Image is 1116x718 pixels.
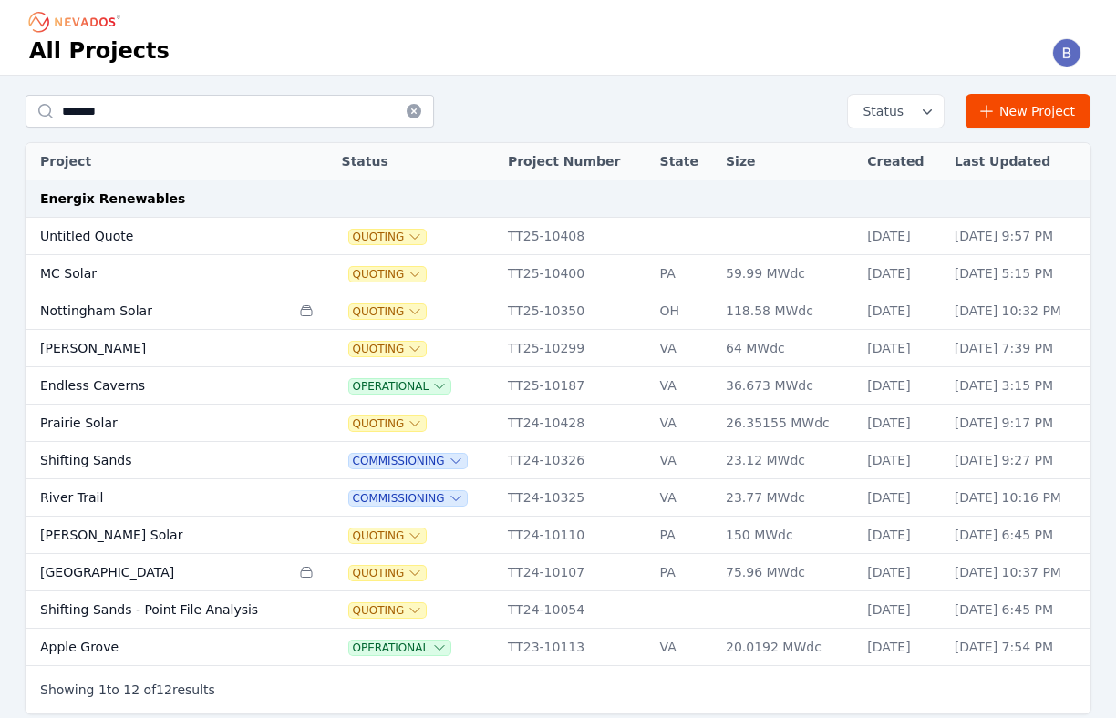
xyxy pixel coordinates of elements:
[945,218,1090,255] td: [DATE] 9:57 PM
[717,405,858,442] td: 26.35155 MWdc
[29,7,126,36] nav: Breadcrumb
[651,330,717,367] td: VA
[945,255,1090,292] td: [DATE] 5:15 PM
[945,367,1090,405] td: [DATE] 3:15 PM
[717,479,858,517] td: 23.77 MWdc
[26,517,1090,554] tr: [PERSON_NAME] SolarQuotingTT24-10110PA150 MWdc[DATE][DATE] 6:45 PM
[717,442,858,479] td: 23.12 MWdc
[40,681,215,699] p: Showing to of results
[945,405,1090,442] td: [DATE] 9:17 PM
[945,629,1090,666] td: [DATE] 7:54 PM
[349,230,427,244] button: Quoting
[651,554,717,591] td: PA
[26,554,290,591] td: [GEOGRAPHIC_DATA]
[651,292,717,330] td: OH
[349,342,427,356] button: Quoting
[855,102,904,120] span: Status
[499,442,651,479] td: TT24-10326
[1052,38,1081,67] img: Brittanie Jackson
[945,292,1090,330] td: [DATE] 10:32 PM
[26,292,1090,330] tr: Nottingham SolarQuotingTT25-10350OH118.58 MWdc[DATE][DATE] 10:32 PM
[499,517,651,554] td: TT24-10110
[651,479,717,517] td: VA
[349,304,427,319] button: Quoting
[499,591,651,629] td: TT24-10054
[499,255,651,292] td: TT25-10400
[26,479,290,517] td: River Trail
[945,591,1090,629] td: [DATE] 6:45 PM
[26,554,1090,591] tr: [GEOGRAPHIC_DATA]QuotingTT24-10107PA75.96 MWdc[DATE][DATE] 10:37 PM
[499,554,651,591] td: TT24-10107
[858,442,945,479] td: [DATE]
[26,255,290,292] td: MC Solar
[651,442,717,479] td: VA
[499,479,651,517] td: TT24-10325
[499,367,651,405] td: TT25-10187
[499,143,651,180] th: Project Number
[945,517,1090,554] td: [DATE] 6:45 PM
[858,292,945,330] td: [DATE]
[349,454,467,468] button: Commissioning
[26,591,1090,629] tr: Shifting Sands - Point File AnalysisQuotingTT24-10054[DATE][DATE] 6:45 PM
[333,143,499,180] th: Status
[717,330,858,367] td: 64 MWdc
[945,143,1090,180] th: Last Updated
[717,143,858,180] th: Size
[26,330,1090,367] tr: [PERSON_NAME]QuotingTT25-10299VA64 MWdc[DATE][DATE] 7:39 PM
[499,218,651,255] td: TT25-10408
[349,528,427,543] button: Quoting
[349,603,427,618] button: Quoting
[858,479,945,517] td: [DATE]
[858,591,945,629] td: [DATE]
[858,330,945,367] td: [DATE]
[26,367,1090,405] tr: Endless CavernsOperationalTT25-10187VA36.673 MWdc[DATE][DATE] 3:15 PM
[499,405,651,442] td: TT24-10428
[499,292,651,330] td: TT25-10350
[349,566,427,580] button: Quoting
[156,682,172,697] span: 12
[26,629,290,666] td: Apple Grove
[858,405,945,442] td: [DATE]
[26,591,290,629] td: Shifting Sands - Point File Analysis
[349,267,427,282] button: Quoting
[717,629,858,666] td: 20.0192 MWdc
[717,554,858,591] td: 75.96 MWdc
[858,554,945,591] td: [DATE]
[349,379,451,394] button: Operational
[26,367,290,405] td: Endless Caverns
[26,405,1090,442] tr: Prairie SolarQuotingTT24-10428VA26.35155 MWdc[DATE][DATE] 9:17 PM
[98,682,107,697] span: 1
[945,330,1090,367] td: [DATE] 7:39 PM
[349,416,427,431] span: Quoting
[966,94,1090,128] a: New Project
[651,629,717,666] td: VA
[717,255,858,292] td: 59.99 MWdc
[858,218,945,255] td: [DATE]
[858,367,945,405] td: [DATE]
[858,629,945,666] td: [DATE]
[26,255,1090,292] tr: MC SolarQuotingTT25-10400PA59.99 MWdc[DATE][DATE] 5:15 PM
[651,517,717,554] td: PA
[26,405,290,442] td: Prairie Solar
[29,36,170,66] h1: All Projects
[945,442,1090,479] td: [DATE] 9:27 PM
[651,405,717,442] td: VA
[349,491,467,506] span: Commissioning
[651,367,717,405] td: VA
[26,330,290,367] td: [PERSON_NAME]
[349,641,451,655] span: Operational
[123,682,139,697] span: 12
[858,255,945,292] td: [DATE]
[26,180,1090,218] td: Energix Renewables
[26,479,1090,517] tr: River TrailCommissioningTT24-10325VA23.77 MWdc[DATE][DATE] 10:16 PM
[26,442,1090,479] tr: Shifting SandsCommissioningTT24-10326VA23.12 MWdc[DATE][DATE] 9:27 PM
[499,330,651,367] td: TT25-10299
